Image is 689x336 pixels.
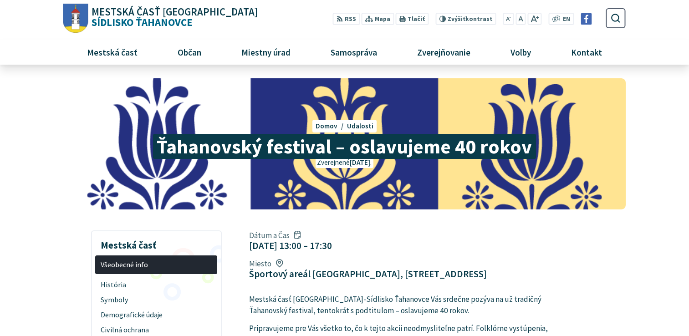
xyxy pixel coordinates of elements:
[563,15,570,24] span: EN
[101,292,212,307] span: Symboly
[249,259,487,269] span: Miesto
[503,13,514,25] button: Zmenšiť veľkosť písma
[345,15,356,24] span: RSS
[448,15,493,23] span: kontrast
[249,230,332,240] span: Dátum a Čas
[249,294,556,317] p: Mestská časť [GEOGRAPHIC_DATA]-Sídlisko Ťahanovce Vás srdečne pozýva na už tradičný Ťahanovský fe...
[161,40,218,64] a: Občan
[63,4,88,33] img: Prejsť na domovskú stránku
[347,122,373,130] a: Udalosti
[95,307,217,322] a: Demografické údaje
[401,40,487,64] a: Zverejňovanie
[95,277,217,292] a: História
[507,40,535,64] span: Voľby
[153,134,536,159] span: Ťahanovský festival – oslavujeme 40 rokov
[396,13,429,25] button: Tlačiť
[362,13,394,25] a: Mapa
[83,40,141,64] span: Mestská časť
[581,13,592,25] img: Prejsť na Facebook stránku
[101,257,212,272] span: Všeobecné info
[448,15,465,23] span: Zvýšiť
[316,122,337,130] span: Domov
[333,13,360,25] a: RSS
[101,277,212,292] span: História
[95,233,217,252] h3: Mestská časť
[249,240,332,251] figcaption: [DATE] 13:00 – 17:30
[327,40,380,64] span: Samospráva
[314,40,394,64] a: Samospráva
[92,7,258,17] span: Mestská časť [GEOGRAPHIC_DATA]
[555,40,619,64] a: Kontakt
[408,15,425,23] span: Tlačiť
[249,268,487,280] figcaption: Športový areál [GEOGRAPHIC_DATA], [STREET_ADDRESS]
[88,7,258,28] span: Sídlisko Ťahanovce
[515,13,526,25] button: Nastaviť pôvodnú veľkosť písma
[101,307,212,322] span: Demografické údaje
[70,40,154,64] a: Mestská časť
[238,40,294,64] span: Miestny úrad
[494,40,548,64] a: Voľby
[435,13,496,25] button: Zvýšiťkontrast
[225,40,307,64] a: Miestny úrad
[95,292,217,307] a: Symboly
[350,158,370,167] span: [DATE]
[375,15,390,24] span: Mapa
[568,40,606,64] span: Kontakt
[413,40,474,64] span: Zverejňovanie
[63,4,258,33] a: Logo Sídlisko Ťahanovce, prejsť na domovskú stránku.
[316,158,373,168] p: Zverejnené .
[316,122,347,130] a: Domov
[561,15,573,24] a: EN
[527,13,541,25] button: Zväčšiť veľkosť písma
[95,255,217,274] a: Všeobecné info
[174,40,204,64] span: Občan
